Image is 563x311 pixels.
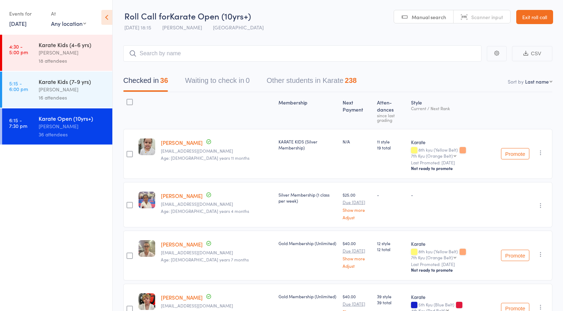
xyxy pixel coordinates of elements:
[516,10,553,24] a: Exit roll call
[411,262,495,267] small: Last Promoted: [DATE]
[51,8,86,19] div: At
[161,256,249,262] span: Age: [DEMOGRAPHIC_DATA] years 7 months
[343,264,371,268] a: Adjust
[411,267,495,273] div: Not ready to promote
[2,35,112,71] a: 4:30 -5:00 pmKarate Kids (4-6 yrs)[PERSON_NAME]18 attendees
[162,24,202,31] span: [PERSON_NAME]
[340,95,374,126] div: Next Payment
[377,145,406,151] span: 19 total
[160,77,168,84] div: 36
[2,72,112,108] a: 5:15 -6:00 pmKarate Kids (7-9 yrs)[PERSON_NAME]16 attendees
[377,240,406,246] span: 12 style
[278,240,337,246] div: Gold Membership (Unlimited)
[161,148,273,153] small: pajero_1996@yahoo.com
[161,192,203,199] a: [PERSON_NAME]
[377,293,406,299] span: 39 style
[161,155,249,161] span: Age: [DEMOGRAPHIC_DATA] years 11 months
[161,250,273,255] small: zoecoote4@hotmail.com
[411,106,495,111] div: Current / Next Rank
[170,10,251,22] span: Karate Open (10yrs+)
[512,46,552,61] button: CSV
[39,85,106,94] div: [PERSON_NAME]
[161,208,249,214] span: Age: [DEMOGRAPHIC_DATA] years 4 months
[501,250,529,261] button: Promote
[2,108,112,145] a: 6:15 -7:30 pmKarate Open (10yrs+)[PERSON_NAME]36 attendees
[377,299,406,305] span: 39 total
[508,78,524,85] label: Sort by
[501,148,529,159] button: Promote
[412,13,446,21] span: Manual search
[377,113,406,122] div: since last grading
[377,246,406,252] span: 12 total
[343,192,371,220] div: $25.00
[39,78,106,85] div: Karate Kids (7-9 yrs)
[278,138,337,151] div: KARATE KIDS (Silver Membership)
[411,240,495,247] div: Karate
[411,147,495,158] div: 8th kyu (Yellow Belt)
[39,114,106,122] div: Karate Open (10yrs+)
[161,241,203,248] a: [PERSON_NAME]
[123,45,482,62] input: Search by name
[123,73,168,92] button: Checked in36
[246,77,249,84] div: 0
[471,13,503,21] span: Scanner input
[343,248,371,253] small: Due [DATE]
[139,240,155,257] img: image1742973723.png
[343,240,371,268] div: $40.00
[9,44,28,55] time: 4:30 - 5:00 pm
[161,202,273,207] small: ksudhaar@hotmail.com
[343,138,371,145] div: N/A
[408,95,498,126] div: Style
[374,95,409,126] div: Atten­dances
[411,138,495,146] div: Karate
[39,49,106,57] div: [PERSON_NAME]
[411,153,453,158] div: 7th Kyu (Orange Belt)
[411,255,453,260] div: 7th Kyu (Orange Belt)
[278,192,337,204] div: Silver Membership (1 class per week)
[343,200,371,205] small: Due [DATE]
[377,192,406,198] div: -
[411,165,495,171] div: Not ready to promote
[124,24,151,31] span: [DATE] 18:15
[139,138,155,155] img: image1622442527.png
[39,41,106,49] div: Karate Kids (4-6 yrs)
[411,249,495,260] div: 8th kyu (Yellow Belt)
[411,160,495,165] small: Last Promoted: [DATE]
[139,192,155,208] img: image1722845811.png
[343,301,371,306] small: Due [DATE]
[161,294,203,301] a: [PERSON_NAME]
[39,122,106,130] div: [PERSON_NAME]
[411,293,495,300] div: Karate
[525,78,549,85] div: Last name
[343,256,371,261] a: Show more
[267,73,357,92] button: Other students in Karate238
[51,19,86,27] div: Any location
[411,192,495,198] div: -
[39,57,106,65] div: 18 attendees
[343,215,371,220] a: Adjust
[343,208,371,212] a: Show more
[161,139,203,146] a: [PERSON_NAME]
[39,94,106,102] div: 16 attendees
[276,95,340,126] div: Membership
[9,19,27,27] a: [DATE]
[124,10,170,22] span: Roll Call for
[9,80,28,92] time: 5:15 - 6:00 pm
[345,77,356,84] div: 238
[9,8,44,19] div: Events for
[9,117,27,129] time: 6:15 - 7:30 pm
[185,73,249,92] button: Waiting to check in0
[161,303,273,308] small: kjcwalsh71@gmail.com
[213,24,264,31] span: [GEOGRAPHIC_DATA]
[139,293,155,310] img: image1693303622.png
[377,138,406,145] span: 11 style
[278,293,337,299] div: Gold Membership (Unlimited)
[39,130,106,138] div: 36 attendees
